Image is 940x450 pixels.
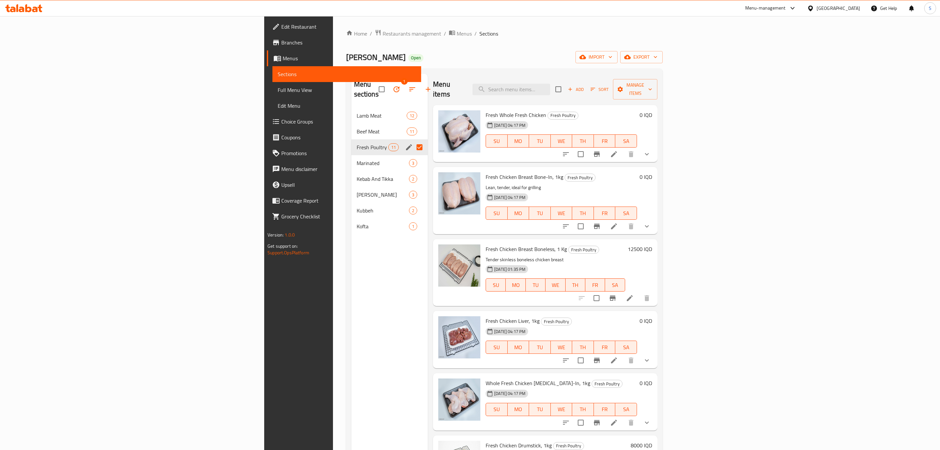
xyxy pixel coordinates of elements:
[506,278,525,292] button: MO
[357,191,409,199] span: [PERSON_NAME]
[643,150,651,158] svg: Show Choices
[558,146,574,162] button: sort-choices
[574,147,588,161] span: Select to update
[267,50,421,66] a: Menus
[565,84,586,95] span: Add item
[281,23,416,31] span: Edit Restaurant
[547,112,578,120] div: Fresh Poultry
[389,144,398,151] span: 11
[267,209,421,224] a: Grocery Checklist
[479,30,498,38] span: Sections
[489,209,505,218] span: SU
[620,51,663,63] button: export
[548,112,578,119] span: Fresh Poultry
[438,110,480,153] img: Fresh Whole Fresh Chicken
[351,155,428,171] div: Marinated3
[389,81,404,97] span: Bulk update
[597,136,613,146] span: FR
[407,127,417,135] div: items
[623,218,639,234] button: delete
[357,127,407,135] span: Beef Meat
[438,172,480,214] img: Fresh Chicken Breast Bone-In, 1kg
[529,134,551,148] button: TU
[388,143,399,151] div: items
[610,150,618,158] a: Edit menu item
[575,136,591,146] span: TH
[510,136,527,146] span: MO
[278,86,416,94] span: Full Menu View
[285,231,295,239] span: 1.0.0
[486,244,567,254] span: Fresh Chicken Breast Boneless, 1 Kg
[597,343,613,352] span: FR
[420,81,436,97] button: Add section
[409,223,417,230] span: 1
[623,146,639,162] button: delete
[643,356,651,364] svg: Show Choices
[281,149,416,157] span: Promotions
[589,415,605,431] button: Branch-specific-item
[551,403,572,416] button: WE
[572,341,594,354] button: TH
[640,172,652,182] h6: 0 IQD
[528,280,543,290] span: TU
[590,291,603,305] span: Select to update
[575,405,591,414] span: TH
[281,118,416,126] span: Choice Groups
[588,280,602,290] span: FR
[631,441,652,450] h6: 8000 IQD
[457,30,472,38] span: Menus
[486,110,546,120] span: Fresh Whole Fresh Chicken
[357,175,409,183] div: Kebab And Tikka
[409,222,417,230] div: items
[551,134,572,148] button: WE
[489,136,505,146] span: SU
[558,352,574,368] button: sort-choices
[281,181,416,189] span: Upsell
[357,112,407,120] span: Lamb Meat
[351,203,428,218] div: Kubbeh2
[409,191,417,199] div: items
[409,175,417,183] div: items
[615,134,637,148] button: SA
[553,343,570,352] span: WE
[574,353,588,367] span: Select to update
[267,242,298,250] span: Get support on:
[486,341,507,354] button: SU
[357,222,409,230] span: Kofta
[565,174,596,182] div: Fresh Poultry
[558,218,574,234] button: sort-choices
[409,207,417,214] div: items
[553,442,584,450] span: Fresh Poultry
[585,278,605,292] button: FR
[532,209,548,218] span: TU
[278,102,416,110] span: Edit Menu
[357,159,409,167] div: Marinated
[594,134,616,148] button: FR
[357,143,388,151] span: Fresh Poultry
[567,86,585,93] span: Add
[605,290,621,306] button: Branch-specific-item
[558,415,574,431] button: sort-choices
[546,278,565,292] button: WE
[551,82,565,96] span: Select section
[267,129,421,145] a: Coupons
[508,403,529,416] button: MO
[351,171,428,187] div: Kebab And Tikka2
[351,108,428,124] div: Lamb Meat12
[510,209,527,218] span: MO
[357,191,409,199] div: Burger Patty
[589,352,605,368] button: Branch-specific-item
[409,192,417,198] span: 3
[267,114,421,129] a: Choice Groups
[401,78,408,85] span: 1
[449,29,472,38] a: Menus
[267,248,309,257] a: Support.OpsPlatform
[628,244,652,254] h6: 12500 IQD
[486,207,507,220] button: SU
[267,145,421,161] a: Promotions
[566,278,585,292] button: TH
[643,222,651,230] svg: Show Choices
[623,415,639,431] button: delete
[572,207,594,220] button: TH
